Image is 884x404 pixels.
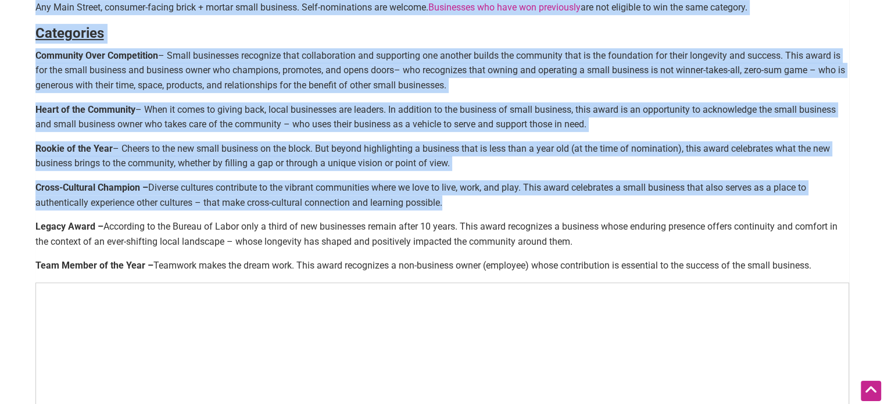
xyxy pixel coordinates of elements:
p: – Cheers to the new small business on the block. But beyond highlighting a business that is less ... [35,141,849,171]
strong: Community Over Competition [35,50,158,61]
strong: Cross-Cultural Champion – [35,182,148,193]
p: – When it comes to giving back, local businesses are leaders. In addition to the business of smal... [35,102,849,132]
strong: Categories [35,25,104,41]
a: Businesses who have won previously [428,2,581,13]
p: According to the Bureau of Labor only a third of new businesses remain after 10 years. This award... [35,219,849,249]
strong: Legacy Award – [35,221,103,232]
span: Teamwork makes the dream work. This award recognizes a non-business owner (employee) whose contri... [153,260,811,271]
p: – Small businesses recognize that collaboration and supporting one another builds the community t... [35,48,849,93]
strong: Rookie of the Year [35,143,113,154]
strong: Heart of the Community [35,104,135,115]
p: Diverse cultures contribute to the vibrant communities where we love to live, work, and play. Thi... [35,180,849,210]
div: Scroll Back to Top [861,381,881,401]
strong: Team Member of the Year – [35,260,811,271]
